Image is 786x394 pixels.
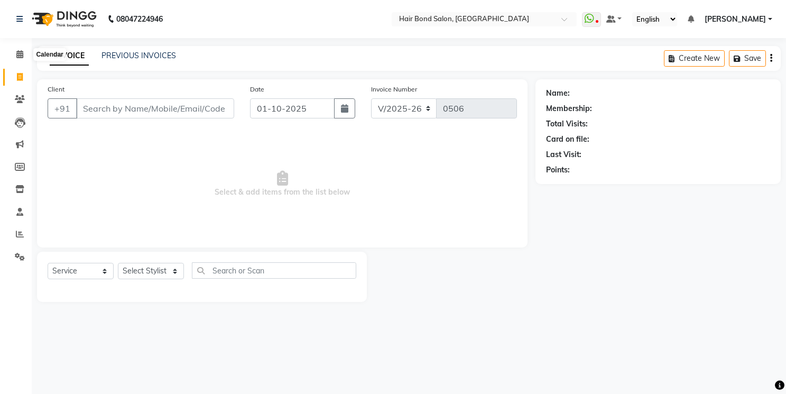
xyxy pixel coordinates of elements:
label: Invoice Number [371,85,417,94]
input: Search by Name/Mobile/Email/Code [76,98,234,118]
div: Total Visits: [546,118,588,130]
button: Save [729,50,766,67]
button: +91 [48,98,77,118]
span: [PERSON_NAME] [705,14,766,25]
button: Create New [664,50,725,67]
img: logo [27,4,99,34]
a: PREVIOUS INVOICES [101,51,176,60]
label: Client [48,85,64,94]
div: Card on file: [546,134,589,145]
b: 08047224946 [116,4,163,34]
div: Points: [546,164,570,176]
div: Membership: [546,103,592,114]
div: Name: [546,88,570,99]
input: Search or Scan [192,262,356,279]
div: Last Visit: [546,149,581,160]
div: Calendar [33,48,66,61]
label: Date [250,85,264,94]
span: Select & add items from the list below [48,131,517,237]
